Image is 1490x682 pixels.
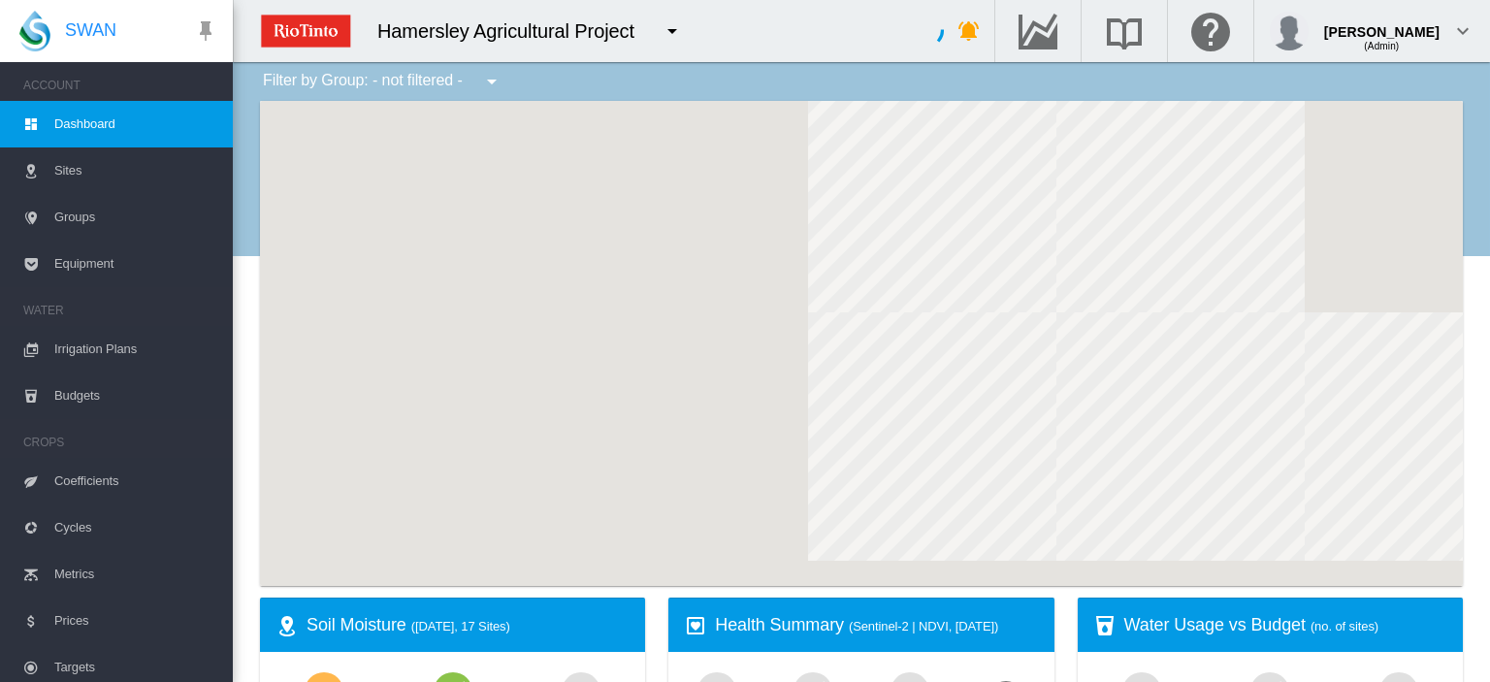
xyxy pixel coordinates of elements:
md-icon: icon-menu-down [480,70,503,93]
div: Water Usage vs Budget [1124,613,1447,637]
span: Dashboard [54,101,217,147]
span: Coefficients [54,458,217,504]
md-icon: icon-bell-ring [957,19,981,43]
span: Irrigation Plans [54,326,217,373]
span: Budgets [54,373,217,419]
md-icon: Search the knowledge base [1101,19,1148,43]
md-icon: icon-heart-box-outline [684,614,707,637]
img: profile.jpg [1270,12,1309,50]
span: CROPS [23,427,217,458]
span: Metrics [54,551,217,598]
img: ZPXdBAAAAAElFTkSuQmCC [253,7,358,55]
span: Sites [54,147,217,194]
span: (Sentinel-2 | NDVI, [DATE]) [849,619,998,633]
md-icon: icon-map-marker-radius [275,614,299,637]
div: Filter by Group: - not filtered - [248,62,517,101]
img: SWAN-Landscape-Logo-Colour-drop.png [19,11,50,51]
span: (Admin) [1364,41,1399,51]
span: Groups [54,194,217,241]
md-icon: Click here for help [1187,19,1234,43]
md-icon: icon-pin [194,19,217,43]
span: Cycles [54,504,217,551]
button: icon-menu-down [472,62,511,101]
button: icon-menu-down [653,12,692,50]
span: Equipment [54,241,217,287]
md-icon: icon-menu-down [661,19,684,43]
span: SWAN [65,18,116,43]
span: WATER [23,295,217,326]
div: Soil Moisture [307,613,630,637]
div: Health Summary [715,613,1038,637]
span: ACCOUNT [23,70,217,101]
span: ([DATE], 17 Sites) [411,619,510,633]
md-icon: icon-chevron-down [1451,19,1474,43]
div: [PERSON_NAME] [1324,15,1440,34]
span: Prices [54,598,217,644]
md-icon: Go to the Data Hub [1015,19,1061,43]
button: icon-bell-ring [950,12,988,50]
md-icon: icon-cup-water [1093,614,1117,637]
span: (no. of sites) [1311,619,1378,633]
div: Hamersley Agricultural Project [377,17,652,45]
